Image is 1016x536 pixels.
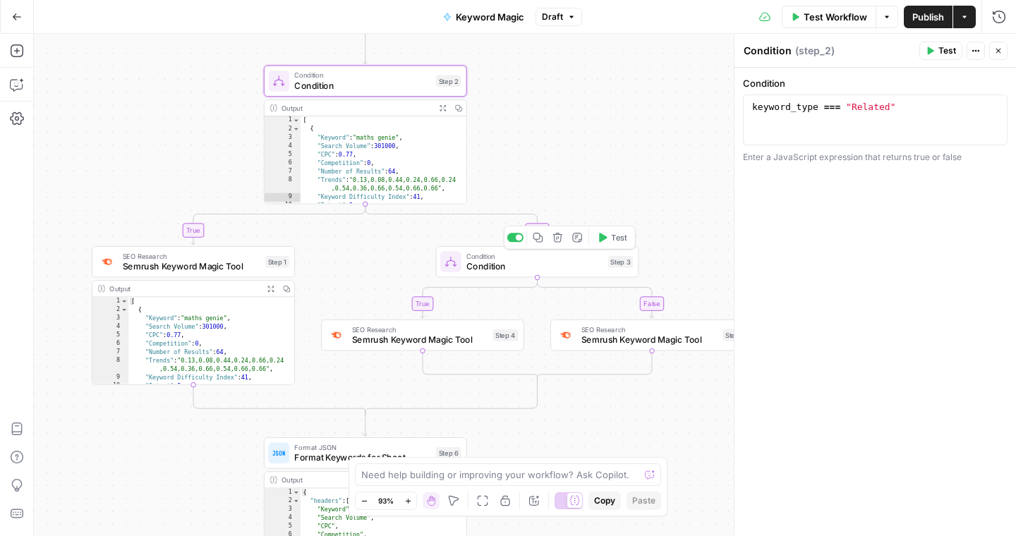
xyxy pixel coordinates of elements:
[293,116,300,125] span: Toggle code folding, rows 1 through 1002
[265,150,301,159] div: 5
[588,492,621,510] button: Copy
[265,497,301,505] div: 2
[294,451,430,464] span: Format Keywords for Sheet
[265,514,301,523] div: 4
[92,382,128,391] div: 10
[92,340,128,348] div: 6
[282,475,431,485] div: Output
[581,333,718,346] span: Semrush Keyword Magic Tool
[363,26,368,64] g: Edge from start to step_2
[542,11,563,23] span: Draft
[466,250,603,261] span: Condition
[265,193,301,202] div: 9
[904,6,953,28] button: Publish
[804,10,867,24] span: Test Workflow
[352,324,488,334] span: SEO Research
[123,250,260,261] span: SEO Research
[321,319,524,351] div: SEO ResearchSemrush Keyword Magic ToolStep 4
[193,385,365,415] g: Edge from step_1 to step_2-conditional-end
[92,348,128,357] div: 7
[421,277,537,318] g: Edge from step_3 to step_4
[608,256,633,268] div: Step 3
[435,6,533,28] button: Keyword Magic
[436,447,461,459] div: Step 6
[466,260,603,273] span: Condition
[423,351,537,381] g: Edge from step_4 to step_3-conditional-end
[92,374,128,382] div: 9
[121,297,128,305] span: Toggle code folding, rows 1 through 1002
[264,66,467,205] div: ConditionConditionStep 2Output[ { "Keyword":"maths genie", "Search Volume":301000, "CPC":0.77, "C...
[123,260,260,273] span: Semrush Keyword Magic Tool
[329,329,343,342] img: 8a3tdog8tf0qdwwcclgyu02y995m
[265,256,289,268] div: Step 1
[265,125,301,133] div: 2
[265,142,301,150] div: 4
[352,333,488,346] span: Semrush Keyword Magic Tool
[536,8,582,26] button: Draft
[795,44,835,58] span: ( step_2 )
[627,492,661,510] button: Paste
[550,319,754,351] div: SEO ResearchSemrush Keyword Magic ToolStep 5
[743,151,1008,164] div: Enter a JavaScript expression that returns true or false
[365,204,540,245] g: Edge from step_2 to step_3
[282,103,431,114] div: Output
[365,378,538,415] g: Edge from step_3-conditional-end to step_2-conditional-end
[782,6,876,28] button: Test Workflow
[293,488,300,497] span: Toggle code folding, rows 1 through 1013
[265,506,301,514] div: 3
[559,329,572,342] img: 8a3tdog8tf0qdwwcclgyu02y995m
[191,204,365,245] g: Edge from step_2 to step_1
[92,357,128,374] div: 8
[92,246,295,385] div: SEO ResearchSemrush Keyword Magic ToolStep 1Output[ { "Keyword":"maths genie", "Search Volume":30...
[722,329,747,341] div: Step 5
[100,255,114,269] img: 8a3tdog8tf0qdwwcclgyu02y995m
[537,351,651,381] g: Edge from step_5 to step_3-conditional-end
[938,44,956,57] span: Test
[436,75,461,87] div: Step 2
[912,10,944,24] span: Publish
[581,324,718,334] span: SEO Research
[293,125,300,133] span: Toggle code folding, rows 2 through 11
[294,70,430,80] span: Condition
[265,159,301,167] div: 6
[632,494,655,507] span: Paste
[92,297,128,305] div: 1
[121,305,128,314] span: Toggle code folding, rows 2 through 11
[265,116,301,125] div: 1
[492,329,518,341] div: Step 4
[919,42,962,60] button: Test
[265,133,301,142] div: 3
[293,497,300,505] span: Toggle code folding, rows 2 through 10
[92,331,128,340] div: 5
[294,79,430,92] span: Condition
[92,305,128,314] div: 2
[265,523,301,531] div: 5
[294,441,430,452] span: Format JSON
[744,44,792,58] textarea: Condition
[537,277,653,318] g: Edge from step_3 to step_5
[265,167,301,176] div: 7
[456,10,524,24] span: Keyword Magic
[265,176,301,193] div: 8
[92,314,128,322] div: 3
[743,76,1008,90] label: Condition
[109,284,259,294] div: Output
[592,229,633,246] button: Test
[611,231,627,243] span: Test
[594,494,615,507] span: Copy
[265,488,301,497] div: 1
[378,495,394,506] span: 93%
[363,412,368,436] g: Edge from step_2-conditional-end to step_6
[92,323,128,331] div: 4
[436,246,639,278] div: ConditionConditionStep 3Test
[265,202,301,210] div: 10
